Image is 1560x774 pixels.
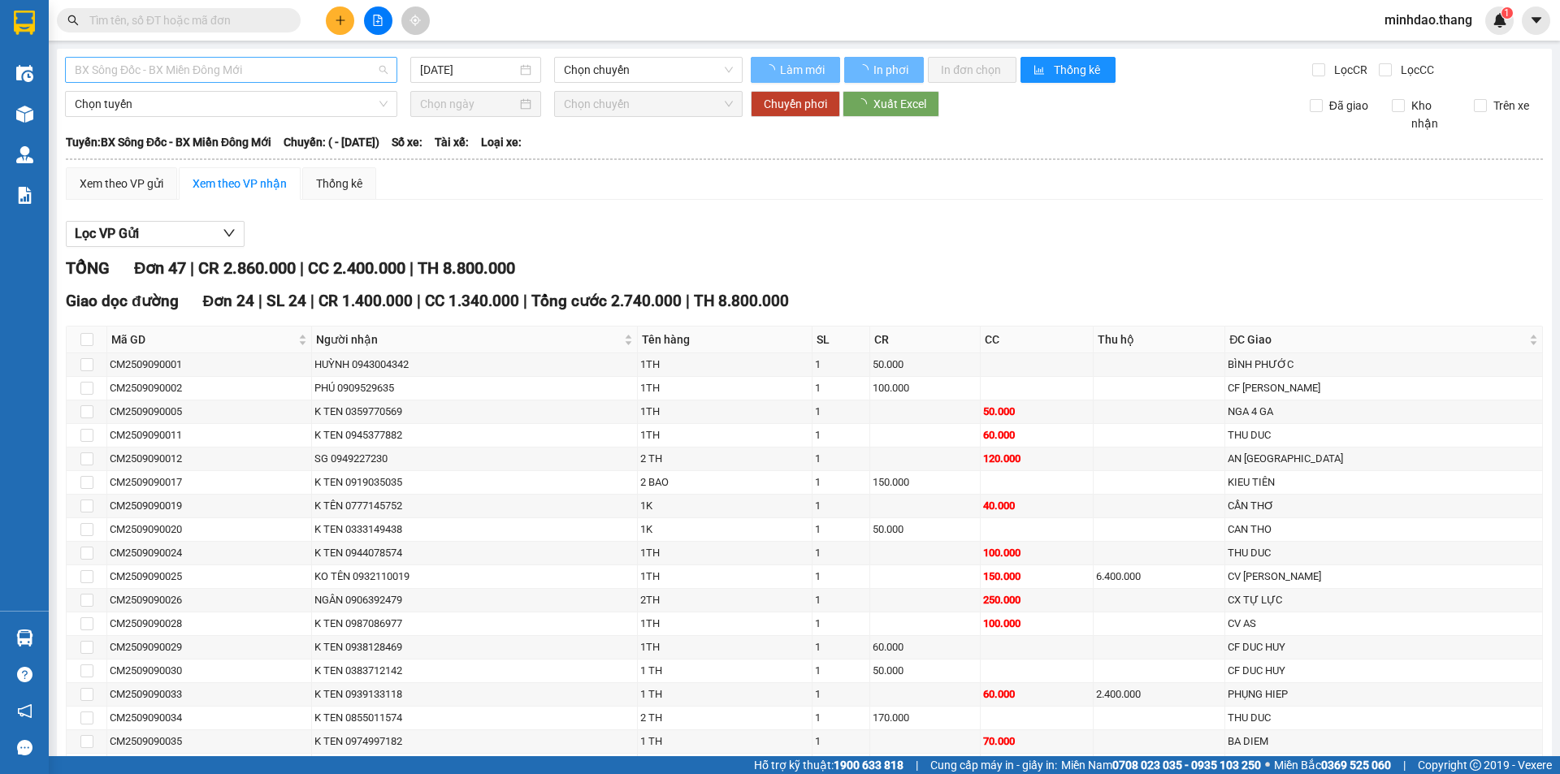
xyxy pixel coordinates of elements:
[401,6,430,35] button: aim
[815,427,867,443] div: 1
[873,61,911,79] span: In phơi
[1096,686,1223,703] div: 2.400.000
[983,569,1090,585] div: 150.000
[314,521,635,538] div: K TEN 0333149438
[873,474,977,491] div: 150.000
[640,639,809,655] div: 1TH
[1228,686,1540,703] div: PHỤNG HIEP
[66,136,271,149] b: Tuyến: BX Sông Đốc - BX Miền Đông Mới
[203,292,255,310] span: Đơn 24
[314,592,635,608] div: NGÂN 0906392479
[110,663,309,679] div: CM2509090030
[531,292,682,310] span: Tổng cước 2.740.000
[435,133,469,151] span: Tài xế:
[1371,10,1485,30] span: minhdao.thang
[420,61,517,79] input: 12/09/2025
[815,592,867,608] div: 1
[815,710,867,726] div: 1
[314,427,635,443] div: K TEN 0945377882
[314,380,635,396] div: PHÚ 0909529635
[1394,61,1436,79] span: Lọc CC
[686,292,690,310] span: |
[107,400,312,424] td: CM2509090005
[1228,498,1540,514] div: CẦN THƠ
[983,427,1090,443] div: 60.000
[107,495,312,518] td: CM2509090019
[983,733,1090,750] div: 70.000
[193,175,287,192] div: Xem theo VP nhận
[134,258,186,278] span: Đơn 47
[751,91,840,117] button: Chuyển phơi
[815,569,867,585] div: 1
[916,756,918,774] span: |
[640,380,809,396] div: 1TH
[110,639,309,655] div: CM2509090029
[983,404,1090,420] div: 50.000
[764,64,778,76] span: loading
[640,733,809,750] div: 1 TH
[815,474,867,491] div: 1
[1228,427,1540,443] div: THU DUC
[873,95,926,113] span: Xuất Excel
[110,592,309,608] div: CM2509090026
[67,15,79,26] span: search
[300,258,304,278] span: |
[110,380,309,396] div: CM2509090002
[75,58,388,82] span: BX Sông Đốc - BX Miền Đông Mới
[815,498,867,514] div: 1
[110,616,309,632] div: CM2509090028
[856,98,873,110] span: loading
[640,545,809,561] div: 1TH
[75,92,388,116] span: Chọn tuyến
[107,471,312,495] td: CM2509090017
[314,545,635,561] div: K TEN 0944078574
[1228,616,1540,632] div: CV AS
[1228,710,1540,726] div: THU DUC
[1228,474,1540,491] div: KIEU TIÊN
[1228,592,1540,608] div: CX TỰ LỰC
[314,616,635,632] div: K TEN 0987086977
[815,545,867,561] div: 1
[66,292,179,310] span: Giao dọc đường
[16,146,33,163] img: warehouse-icon
[107,589,312,612] td: CM2509090026
[564,58,733,82] span: Chọn chuyến
[1504,7,1510,19] span: 1
[1033,64,1047,77] span: bar-chart
[107,683,312,707] td: CM2509090033
[314,404,635,420] div: K TEN 0359770569
[857,64,871,76] span: loading
[110,733,309,750] div: CM2509090035
[870,326,981,353] th: CR
[640,569,809,585] div: 1TH
[110,357,309,373] div: CM2509090001
[983,592,1090,608] div: 250.000
[266,292,306,310] span: SL 24
[981,326,1094,353] th: CC
[190,258,194,278] span: |
[815,733,867,750] div: 1
[1112,759,1261,772] strong: 0708 023 035 - 0935 103 250
[223,227,236,240] span: down
[110,474,309,491] div: CM2509090017
[418,258,515,278] span: TH 8.800.000
[310,292,314,310] span: |
[107,353,312,377] td: CM2509090001
[316,175,362,192] div: Thống kê
[198,258,296,278] span: CR 2.860.000
[640,404,809,420] div: 1TH
[1228,545,1540,561] div: THU DUC
[873,357,977,373] div: 50.000
[1228,639,1540,655] div: CF DUC HUY
[314,733,635,750] div: K TEN 0974997182
[873,380,977,396] div: 100.000
[815,380,867,396] div: 1
[110,521,309,538] div: CM2509090020
[983,451,1090,467] div: 120.000
[873,639,977,655] div: 60.000
[873,521,977,538] div: 50.000
[815,616,867,632] div: 1
[1096,569,1223,585] div: 6.400.000
[110,498,309,514] div: CM2509090019
[1470,759,1481,771] span: copyright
